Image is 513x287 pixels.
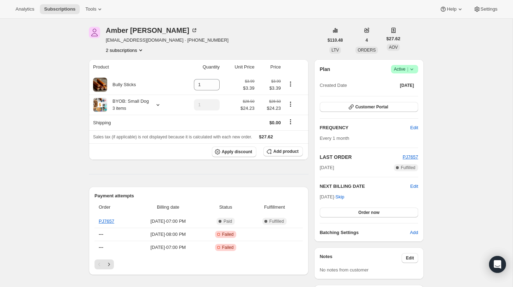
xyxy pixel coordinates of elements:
button: $110.48 [323,35,347,45]
h2: FREQUENCY [320,124,410,131]
span: $110.48 [328,37,343,43]
button: Next [104,259,114,269]
span: Created Date [320,82,347,89]
span: Add [410,229,418,236]
div: Bully Sticks [107,81,136,88]
h2: Plan [320,66,330,73]
th: Quantity [178,59,222,75]
span: --- [99,232,103,237]
button: Product actions [285,100,296,108]
span: Order now [358,210,379,215]
span: $27.62 [259,134,273,139]
h2: LAST ORDER [320,154,403,161]
span: Amber Lewis [89,27,100,38]
span: Sales tax (if applicable) is not displayed because it is calculated with each new order. [93,134,252,139]
div: Amber [PERSON_NAME] [106,27,198,34]
button: Product actions [106,47,144,54]
span: $3.39 [243,85,255,92]
button: Skip [331,191,348,203]
span: $27.62 [386,35,401,42]
button: PJ7657 [403,154,418,161]
th: Price [257,59,283,75]
button: Tools [81,4,108,14]
span: [DATE] · 07:00 PM [135,244,201,251]
h2: Payment attempts [94,192,303,199]
nav: Pagination [94,259,303,269]
span: 4 [366,37,368,43]
span: Customer Portal [355,104,388,110]
button: Edit [406,122,422,133]
small: $28.50 [269,99,281,103]
span: [DATE] · 07:00 PM [135,218,201,225]
th: Product [89,59,178,75]
span: Failed [222,232,234,237]
span: Skip [335,193,344,201]
button: [DATE] [396,80,418,90]
span: --- [99,245,103,250]
span: Apply discount [222,149,252,155]
small: $3.99 [271,79,281,83]
button: Shipping actions [285,118,296,126]
h2: NEXT BILLING DATE [320,183,410,190]
th: Unit Price [222,59,257,75]
button: Analytics [11,4,38,14]
span: Add product [273,149,298,154]
span: Status [205,204,246,211]
th: Shipping [89,115,178,130]
span: Tools [85,6,96,12]
button: Settings [469,4,502,14]
button: Add [406,227,422,238]
span: Settings [481,6,497,12]
span: $3.39 [259,85,281,92]
button: Order now [320,208,418,217]
span: [DATE] · 08:00 PM [135,231,201,238]
button: Product actions [285,80,296,88]
span: Every 1 month [320,136,349,141]
span: ORDERS [358,48,375,53]
span: AOV [389,45,398,50]
span: [DATE] · [320,194,344,199]
span: [DATE] [320,164,334,171]
h6: Batching Settings [320,229,410,236]
a: PJ7657 [403,154,418,160]
small: 3 items [112,106,126,111]
span: Edit [406,255,414,261]
span: $24.23 [240,105,255,112]
button: Add product [263,147,303,156]
span: | [407,66,408,72]
h3: Notes [320,253,402,263]
span: Subscriptions [44,6,75,12]
span: Help [447,6,456,12]
button: Apply discount [212,147,257,157]
span: Analytics [16,6,34,12]
button: Edit [410,183,418,190]
small: $28.50 [243,99,255,103]
span: $0.00 [269,120,281,125]
span: Active [394,66,415,73]
span: $24.23 [259,105,281,112]
button: 4 [361,35,372,45]
span: Fulfillment [250,204,298,211]
img: product img [93,98,107,112]
button: Help [435,4,468,14]
button: Edit [402,253,418,263]
span: Paid [224,219,232,224]
span: [EMAIL_ADDRESS][DOMAIN_NAME] · [PHONE_NUMBER] [106,37,228,44]
span: Billing date [135,204,201,211]
button: Subscriptions [40,4,80,14]
a: PJ7657 [99,219,114,224]
span: [DATE] [400,83,414,88]
span: Fulfilled [401,165,415,171]
span: Fulfilled [269,219,284,224]
span: No notes from customer [320,267,369,273]
th: Order [94,199,133,215]
span: Edit [410,124,418,131]
div: BYOB: Small Dog [107,98,149,112]
small: $3.99 [245,79,255,83]
span: LTV [331,48,339,53]
button: Customer Portal [320,102,418,112]
img: product img [93,78,107,92]
div: Open Intercom Messenger [489,256,506,273]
